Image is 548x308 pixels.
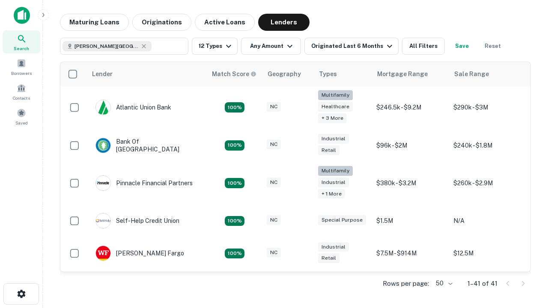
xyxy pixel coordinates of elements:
div: Multifamily [318,166,353,176]
th: Mortgage Range [372,62,449,86]
a: Saved [3,105,40,128]
div: + 1 more [318,189,345,199]
button: All Filters [402,38,445,55]
div: Healthcare [318,102,353,112]
img: picture [96,246,110,261]
button: Reset [479,38,506,55]
div: Mortgage Range [377,69,428,79]
div: Industrial [318,242,349,252]
button: Active Loans [195,14,255,31]
div: [PERSON_NAME] Fargo [95,246,184,261]
div: Industrial [318,134,349,144]
div: Sale Range [454,69,489,79]
div: NC [267,178,281,187]
div: Pinnacle Financial Partners [95,175,193,191]
img: picture [96,176,110,190]
div: Matching Properties: 11, hasApolloMatch: undefined [225,216,244,226]
div: Self-help Credit Union [95,213,179,228]
td: $260k - $2.9M [449,162,526,205]
td: $12.5M [449,237,526,269]
a: Borrowers [3,55,40,78]
button: Any Amount [241,38,301,55]
div: Retail [318,145,340,155]
span: Contacts [13,95,30,101]
img: picture [96,100,110,115]
div: Retail [318,253,340,263]
img: capitalize-icon.png [14,7,30,24]
div: Types [319,69,337,79]
button: Originations [132,14,191,31]
div: Lender [92,69,113,79]
span: [PERSON_NAME][GEOGRAPHIC_DATA], [GEOGRAPHIC_DATA] [74,42,139,50]
button: Save your search to get updates of matches that match your search criteria. [448,38,476,55]
td: $246.5k - $9.2M [372,86,449,129]
th: Sale Range [449,62,526,86]
span: Search [14,45,29,52]
div: + 3 more [318,113,347,123]
div: Matching Properties: 14, hasApolloMatch: undefined [225,102,244,113]
td: $290k - $3M [449,86,526,129]
th: Lender [87,62,207,86]
div: Matching Properties: 24, hasApolloMatch: undefined [225,178,244,188]
div: NC [267,139,281,149]
td: $7.5M - $914M [372,237,449,269]
p: 1–41 of 41 [468,278,497,289]
div: NC [267,215,281,225]
img: picture [96,213,110,228]
div: Geography [268,69,301,79]
td: $240k - $1.8M [449,129,526,162]
button: Originated Last 6 Months [304,38,399,55]
th: Geography [262,62,314,86]
th: Types [314,62,372,86]
th: Capitalize uses an advanced AI algorithm to match your search with the best lender. The match sco... [207,62,262,86]
td: $96k - $2M [372,129,449,162]
div: Atlantic Union Bank [95,100,171,115]
iframe: Chat Widget [505,212,548,253]
div: 50 [432,277,454,290]
div: Bank Of [GEOGRAPHIC_DATA] [95,138,198,153]
div: Matching Properties: 15, hasApolloMatch: undefined [225,140,244,151]
div: NC [267,248,281,258]
h6: Match Score [212,69,255,79]
img: picture [96,138,110,153]
a: Search [3,30,40,53]
button: 12 Types [192,38,238,55]
div: NC [267,102,281,112]
div: Capitalize uses an advanced AI algorithm to match your search with the best lender. The match sco... [212,69,256,79]
td: $1.5M [372,204,449,237]
button: Maturing Loans [60,14,129,31]
div: Matching Properties: 15, hasApolloMatch: undefined [225,249,244,259]
button: Lenders [258,14,310,31]
p: Rows per page: [383,278,429,289]
td: N/A [449,204,526,237]
div: Industrial [318,178,349,187]
span: Saved [15,119,28,126]
a: Contacts [3,80,40,103]
div: Multifamily [318,90,353,100]
td: $380k - $3.2M [372,162,449,205]
div: Originated Last 6 Months [311,41,395,51]
span: Borrowers [11,70,32,77]
div: Special Purpose [318,215,366,225]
